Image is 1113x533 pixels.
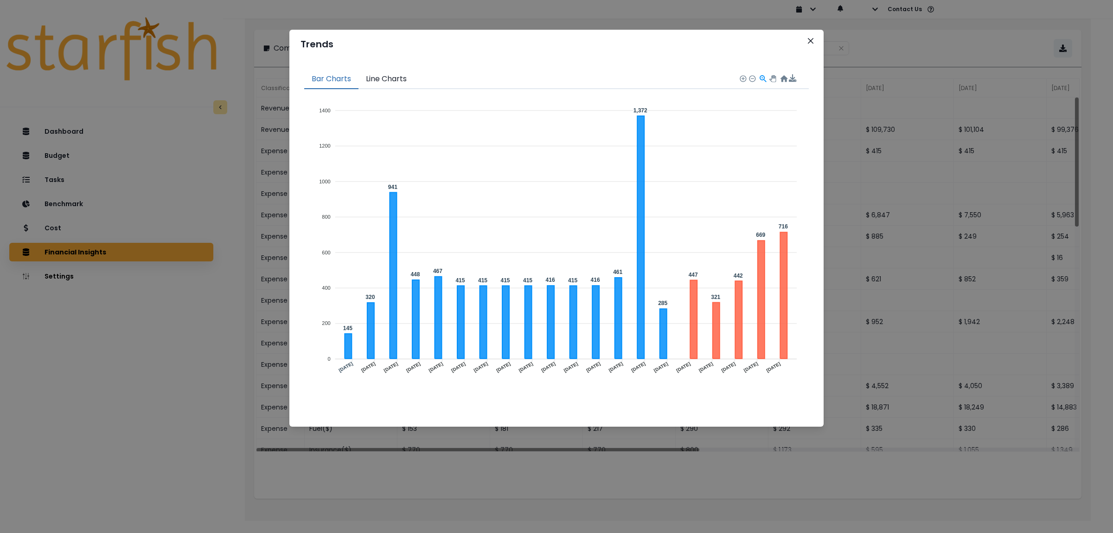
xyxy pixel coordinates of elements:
tspan: 200 [322,320,330,326]
tspan: [DATE] [540,361,556,373]
tspan: [DATE] [563,361,579,373]
tspan: 1200 [319,143,330,149]
tspan: [DATE] [720,361,736,373]
tspan: [DATE] [360,361,376,373]
div: Zoom Out [748,75,755,81]
button: Close [803,33,818,48]
div: Reset Zoom [780,74,787,82]
tspan: 0 [328,356,331,362]
div: Menu [789,74,797,82]
tspan: [DATE] [630,361,646,373]
tspan: [DATE] [383,361,399,373]
button: Bar Charts [304,70,358,89]
div: Zoom In [739,75,746,81]
tspan: [DATE] [585,361,601,373]
tspan: [DATE] [653,361,669,373]
tspan: 400 [322,285,330,291]
tspan: [DATE] [338,361,353,373]
div: Selection Zoom [759,74,767,82]
div: Panning [769,75,775,81]
tspan: [DATE] [405,361,421,373]
tspan: [DATE] [518,361,534,373]
tspan: 1000 [319,179,330,184]
tspan: 800 [322,214,330,220]
img: download-solid.76f27b67513bc6e4b1a02da61d3a2511.svg [789,74,797,82]
header: Trends [289,30,824,58]
tspan: 600 [322,250,330,255]
tspan: 1400 [319,108,330,113]
tspan: [DATE] [450,361,466,373]
tspan: [DATE] [675,361,691,373]
tspan: [DATE] [765,361,781,373]
tspan: [DATE] [473,361,489,373]
tspan: [DATE] [698,361,714,373]
button: Line Charts [358,70,414,89]
tspan: [DATE] [608,361,624,373]
tspan: [DATE] [428,361,444,373]
tspan: [DATE] [743,361,759,373]
tspan: [DATE] [495,361,511,373]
